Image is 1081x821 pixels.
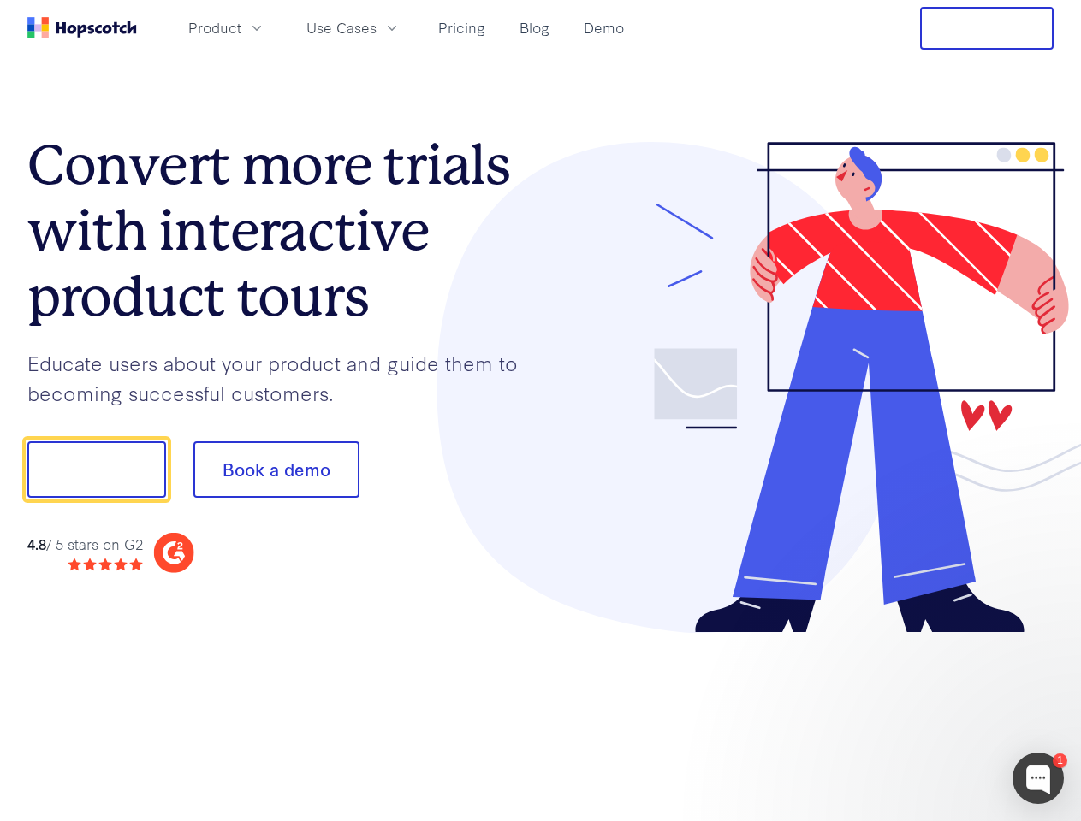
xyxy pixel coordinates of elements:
a: Pricing [431,14,492,42]
span: Product [188,17,241,38]
a: Home [27,17,137,38]
button: Book a demo [193,441,359,498]
a: Demo [577,14,631,42]
div: 1 [1053,753,1067,768]
h1: Convert more trials with interactive product tours [27,133,541,329]
a: Blog [513,14,556,42]
button: Product [178,14,276,42]
div: / 5 stars on G2 [27,534,143,555]
button: Free Trial [920,7,1054,50]
button: Use Cases [296,14,411,42]
p: Educate users about your product and guide them to becoming successful customers. [27,348,541,407]
button: Show me! [27,441,166,498]
strong: 4.8 [27,534,46,553]
span: Use Cases [306,17,377,38]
